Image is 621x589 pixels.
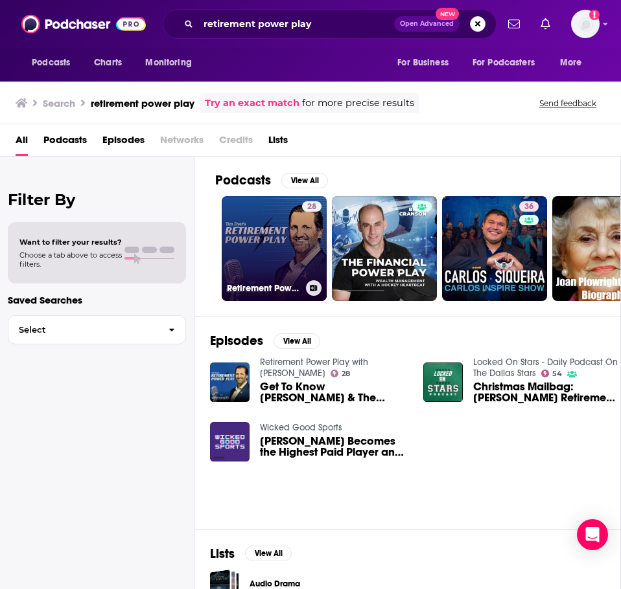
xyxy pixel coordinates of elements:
[281,173,328,188] button: View All
[205,96,299,111] a: Try an exact match
[397,54,449,72] span: For Business
[215,172,271,188] h2: Podcasts
[227,283,301,294] h3: Retirement Power Play with [PERSON_NAME]
[388,50,465,75] button: open menu
[394,16,460,32] button: Open AdvancedNew
[524,201,533,214] span: 36
[260,436,408,458] a: Nathan MacKinnon Becomes the Highest Paid Player and It's Retirement Day - Power Play
[442,196,547,301] a: 36
[473,381,621,403] span: Christmas Mailbag: [PERSON_NAME] Retirement, Power Play & Line Combos and Dallas Stars Update by ...
[23,50,87,75] button: open menu
[519,201,539,212] a: 36
[94,54,122,72] span: Charts
[210,422,250,461] img: Nathan MacKinnon Becomes the Highest Paid Player and It's Retirement Day - Power Play
[21,12,146,36] img: Podchaser - Follow, Share and Rate Podcasts
[571,10,600,38] img: User Profile
[503,13,525,35] a: Show notifications dropdown
[473,54,535,72] span: For Podcasters
[215,172,328,188] a: PodcastsView All
[8,294,186,306] p: Saved Searches
[535,98,600,109] button: Send feedback
[19,250,122,269] span: Choose a tab above to access filters.
[464,50,554,75] button: open menu
[560,54,582,72] span: More
[260,381,408,403] span: Get To Know [PERSON_NAME] & The Retirement Power Play Podcast
[19,238,122,247] span: Want to filter your results?
[400,21,454,27] span: Open Advanced
[145,54,191,72] span: Monitoring
[210,333,320,349] a: EpisodesView All
[8,315,186,344] button: Select
[268,129,288,156] a: Lists
[16,129,28,156] a: All
[32,54,70,72] span: Podcasts
[589,10,600,20] svg: Add a profile image
[198,14,394,34] input: Search podcasts, credits, & more...
[8,326,158,334] span: Select
[245,546,292,561] button: View All
[86,50,130,75] a: Charts
[571,10,600,38] span: Logged in as ILATeam
[473,357,618,379] a: Locked On Stars - Daily Podcast On The Dallas Stars
[163,9,497,39] div: Search podcasts, credits, & more...
[210,333,263,349] h2: Episodes
[43,97,75,109] h3: Search
[551,50,598,75] button: open menu
[260,422,342,433] a: Wicked Good Sports
[160,129,204,156] span: Networks
[571,10,600,38] button: Show profile menu
[260,436,408,458] span: [PERSON_NAME] Becomes the Highest Paid Player and It's Retirement Day - Power Play
[535,13,556,35] a: Show notifications dropdown
[91,97,194,109] h3: retirement power play
[423,362,463,402] img: Christmas Mailbag: Pavelski’s Retirement, Power Play & Line Combos and Dallas Stars Update by you!
[436,8,459,20] span: New
[552,371,562,377] span: 54
[473,381,621,403] a: Christmas Mailbag: Pavelski’s Retirement, Power Play & Line Combos and Dallas Stars Update by you!
[210,546,235,562] h2: Lists
[577,519,608,550] div: Open Intercom Messenger
[136,50,208,75] button: open menu
[102,129,145,156] a: Episodes
[219,129,253,156] span: Credits
[210,546,292,562] a: ListsView All
[274,333,320,349] button: View All
[302,201,322,212] a: 28
[541,370,563,377] a: 54
[43,129,87,156] a: Podcasts
[210,362,250,402] img: Get To Know Tim Dyer & The Retirement Power Play Podcast
[260,357,368,379] a: Retirement Power Play with Tim Dyer
[302,96,414,111] span: for more precise results
[307,201,316,214] span: 28
[222,196,327,301] a: 28Retirement Power Play with [PERSON_NAME]
[342,371,350,377] span: 28
[8,190,186,209] h2: Filter By
[260,381,408,403] a: Get To Know Tim Dyer & The Retirement Power Play Podcast
[331,370,351,377] a: 28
